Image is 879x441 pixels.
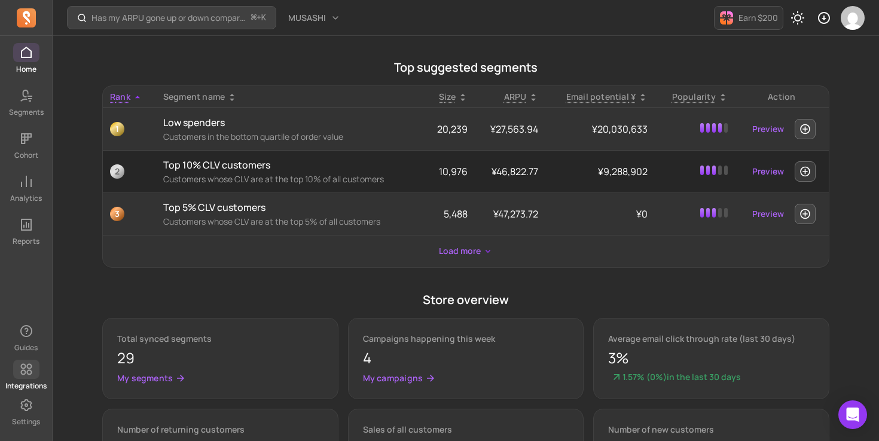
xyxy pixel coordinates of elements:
p: My segments [117,372,173,384]
button: Load more [434,240,498,262]
p: 29 [117,347,323,369]
span: ¥47,273.72 [493,207,538,220]
span: 20,239 [437,122,468,136]
p: Total synced segments [117,333,323,345]
p: Cohort [14,151,38,160]
p: Popularity [672,91,716,103]
span: 3 [110,207,124,221]
p: Customers whose CLV are at the top 5% of all customers [163,216,417,228]
a: My segments [117,372,323,384]
p: Store overview [102,292,829,308]
p: Settings [12,417,40,427]
p: Earn $200 [738,12,778,24]
kbd: ⌘ [251,11,257,26]
p: Has my ARPU gone up or down compared to last month or last year? [91,12,246,24]
span: MUSASHI [288,12,326,24]
kbd: K [261,13,266,23]
span: + [251,11,266,24]
p: Number of returning customers [117,424,323,436]
span: 2 [110,164,124,179]
p: Analytics [10,194,42,203]
span: ¥9,288,902 [598,165,648,178]
button: Toggle dark mode [786,6,810,30]
span: ¥27,563.94 [490,122,538,136]
p: Sales of all customers [363,424,569,436]
button: Earn $200 [714,6,783,30]
a: Preview [747,161,789,182]
span: 5,488 [444,207,468,220]
img: avatar [841,6,865,30]
p: Home [16,65,36,74]
span: Size [439,91,456,102]
p: Number of new customers [608,424,814,436]
p: Reports [13,237,39,246]
p: Email potential ¥ [566,91,636,103]
a: Preview [747,118,789,140]
a: Preview [747,203,789,225]
span: ¥0 [636,207,648,220]
button: Guides [13,319,39,355]
span: 1.57% [622,371,646,382]
div: Open Intercom Messenger [838,400,867,429]
span: ¥20,030,633 [592,122,648,136]
p: Customers in the bottom quartile of order value [163,131,417,143]
span: Rank [110,91,130,102]
div: Action [742,91,822,103]
span: ( 0% ) [646,371,667,382]
p: Average email click through rate (last 30 days) [608,333,814,345]
div: Segment name [163,91,417,103]
p: Top suggested segments [102,59,829,76]
p: Top 5% CLV customers [163,200,417,215]
span: ¥46,822.77 [492,165,538,178]
p: Top 10% CLV customers [163,158,417,172]
button: MUSASHI [281,7,347,29]
p: 3% [608,347,814,369]
p: Guides [14,343,38,353]
p: ARPU [504,91,527,103]
button: Has my ARPU gone up or down compared to last month or last year?⌘+K [67,6,276,29]
p: Low spenders [163,115,417,130]
p: Customers whose CLV are at the top 10% of all customers [163,173,417,185]
p: Integrations [5,381,47,391]
p: Segments [9,108,44,117]
a: My campaigns [363,372,569,384]
p: My campaigns [363,372,423,384]
span: 10,976 [439,165,468,178]
p: in the last 30 days [608,371,814,384]
p: 4 [363,347,569,369]
p: Campaigns happening this week [363,333,569,345]
span: 1 [110,122,124,136]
